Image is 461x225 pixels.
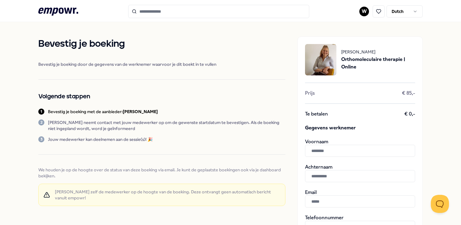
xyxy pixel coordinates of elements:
h1: Bevestig je boeking [38,36,285,52]
div: 1 [38,109,44,115]
input: Search for products, categories or subcategories [128,5,309,18]
iframe: Help Scout Beacon - Open [431,195,449,213]
button: W [359,7,369,16]
span: Prijs [305,90,315,96]
h2: Volgende stappen [38,92,285,101]
span: € 0,- [404,111,415,117]
span: [PERSON_NAME] zelf de medewerker op de hoogte van de boeking. Deze ontvangt geen automatisch beri... [55,189,280,201]
span: Orthomoleculaire therapie | Online [341,55,415,71]
span: Bevestig je boeking door de gegevens van de werknemer waarvoor je dit boekt in te vullen [38,61,285,67]
span: [PERSON_NAME] [341,49,415,55]
b: [PERSON_NAME] [123,109,158,114]
p: Jouw medewerker kan deelnemen aan de sessie(s)! 🎉 [48,136,153,142]
p: [PERSON_NAME] neemt contact met jouw medewerker op om de gewenste startdatum te bevestigen. Als d... [48,119,285,132]
div: Voornaam [305,139,415,157]
div: 2 [38,119,44,125]
div: Email [305,189,415,208]
p: Bevestig je boeking met de aanbieder: [48,109,158,115]
div: Achternaam [305,164,415,182]
img: package image [305,44,336,75]
span: Te betalen [305,111,328,117]
span: Gegevens werknemer [305,124,415,132]
span: € 85,- [402,90,415,96]
span: We houden je op de hoogte over de status van deze boeking via email. Je kunt de geplaatste boekin... [38,167,285,179]
div: 3 [38,136,44,142]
